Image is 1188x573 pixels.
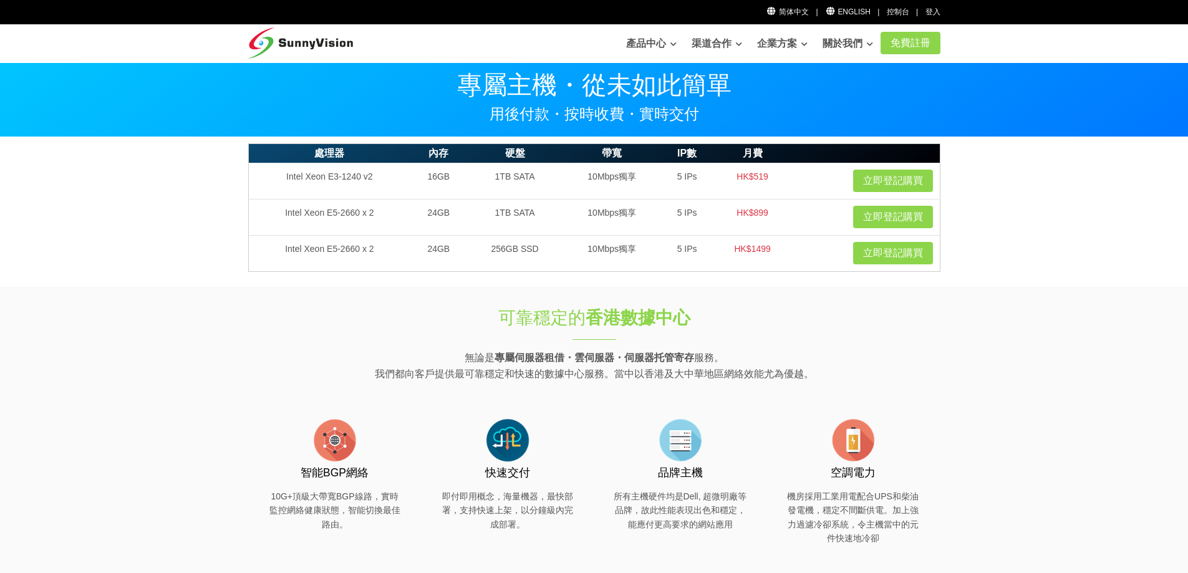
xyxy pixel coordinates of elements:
p: 10G+頂級大帶寬BGP線路，實時監控網絡健康狀態，智能切換最佳路由。 [267,489,403,531]
strong: 香港數據中心 [586,308,690,327]
th: IP數 [661,144,713,163]
h1: 可靠穩定的 [387,306,802,330]
li: | [816,6,818,18]
td: 10Mbps獨享 [563,163,661,199]
td: 5 IPs [661,199,713,235]
td: 256GB SSD [466,235,563,271]
p: 專屬主機・從未如此簡單 [248,72,940,97]
a: 關於我們 [823,31,873,56]
a: 立即登記購買 [853,206,933,228]
h3: 快速交付 [440,465,576,481]
td: 1TB SATA [466,199,563,235]
a: 立即登記購買 [853,242,933,264]
th: 處理器 [248,144,410,163]
a: 控制台 [887,7,909,16]
td: Intel Xeon E5-2660 x 2 [248,199,410,235]
th: 內存 [410,144,466,163]
a: 產品中心 [626,31,677,56]
strong: 專屬伺服器租借・雲伺服器・伺服器托管寄存 [495,352,694,363]
a: 立即登記購買 [853,170,933,192]
h3: 智能BGP網絡 [267,465,403,481]
a: 简体中文 [766,7,809,16]
td: HK$899 [713,199,792,235]
td: Intel Xeon E3-1240 v2 [248,163,410,199]
p: 用後付款・按時收費・實時交付 [248,107,940,122]
th: 帶寬 [563,144,661,163]
td: 5 IPs [661,235,713,271]
td: 24GB [410,199,466,235]
td: 1TB SATA [466,163,563,199]
td: 10Mbps獨享 [563,199,661,235]
p: 無論是 服務。 我們都向客戶提供最可靠穩定和快速的數據中心服務。當中以香港及大中華地區網絡效能尤為優越。 [248,350,940,382]
a: 渠道合作 [692,31,742,56]
a: English [825,7,871,16]
p: 所有主機硬件均是Dell, 超微明廠等品牌，故此性能表現出色和穩定，能應付更高要求的網站應用 [612,489,748,531]
img: flat-battery.png [828,415,878,465]
td: Intel Xeon E5-2660 x 2 [248,235,410,271]
a: 企業方案 [757,31,808,56]
td: HK$1499 [713,235,792,271]
td: 10Mbps獨享 [563,235,661,271]
th: 月費 [713,144,792,163]
td: 24GB [410,235,466,271]
p: 機房採用工業用電配合UPS和柴油發電機，穩定不間斷供電。加上強力過濾冷卻系統，令主機當中的元件快速地冷卻 [785,489,921,546]
td: 5 IPs [661,163,713,199]
a: 免費註冊 [881,32,940,54]
h3: 空調電力 [785,465,921,481]
a: 登入 [925,7,940,16]
img: flat-server-alt.png [655,415,705,465]
td: 16GB [410,163,466,199]
th: 硬盤 [466,144,563,163]
h3: 品牌主機 [612,465,748,481]
li: | [877,6,879,18]
img: flat-cloud-in-out.png [483,415,533,465]
li: | [916,6,918,18]
p: 即付即用概念，海量機器，最快部署，支持快速上架，以分鐘級內完成部署。 [440,489,576,531]
img: flat-internet.png [310,415,360,465]
td: HK$519 [713,163,792,199]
